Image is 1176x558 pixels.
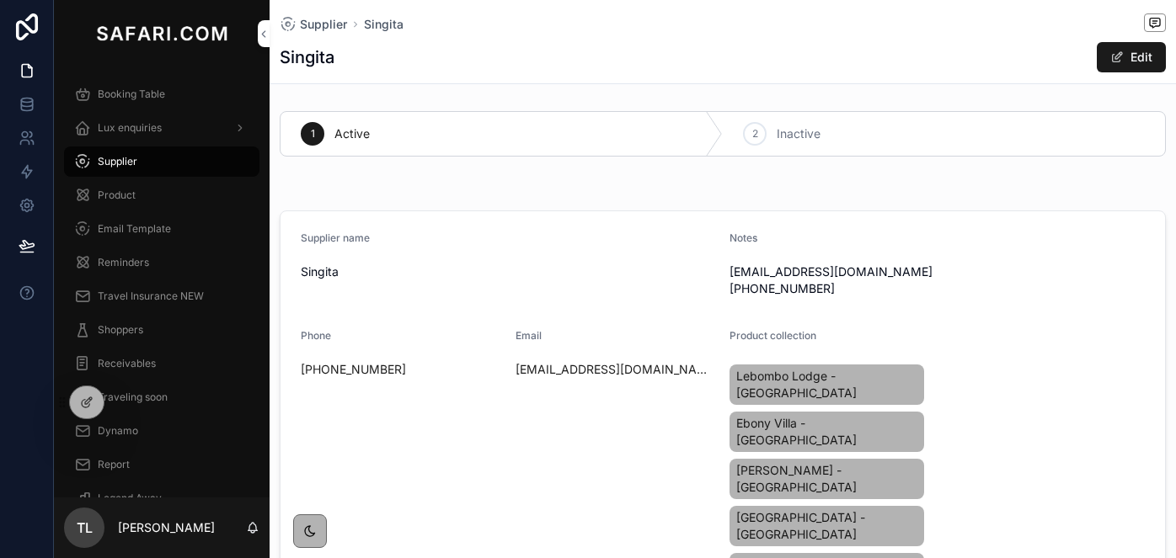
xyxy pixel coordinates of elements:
span: Supplier [300,16,347,33]
span: Lebombo Lodge - [GEOGRAPHIC_DATA] [736,368,917,401]
span: Legend Away [98,492,162,505]
a: [PHONE_NUMBER] [301,361,406,378]
span: Dynamo [98,424,138,438]
a: Ebony Villa - [GEOGRAPHIC_DATA] [730,412,924,452]
span: Notes [730,231,757,244]
p: [PERSON_NAME] [118,519,215,536]
span: Receivables [98,357,156,370]
a: Reminders [64,247,259,278]
span: Active [334,125,370,142]
span: Booking Table [98,88,165,101]
a: Shoppers [64,315,259,345]
span: Supplier [98,155,137,168]
a: Report [64,449,259,480]
a: Legend Away [64,483,259,513]
button: Edit [1097,42,1166,72]
a: Lebombo Lodge - [GEOGRAPHIC_DATA] [730,364,924,405]
span: Travel Insurance NEW [98,290,204,303]
a: Dynamo [64,416,259,446]
span: Phone [301,329,331,342]
span: [PERSON_NAME] - [GEOGRAPHIC_DATA] [736,462,917,496]
span: Lux enquiries [98,121,162,135]
span: Ebony Villa - [GEOGRAPHIC_DATA] [736,415,917,449]
span: Product [98,189,136,202]
h1: Singita [280,45,334,69]
span: Email [516,329,542,342]
a: Product [64,180,259,210]
a: Email Template [64,214,259,244]
span: Supplier name [301,231,370,244]
a: Receivables [64,348,259,379]
span: Reminders [98,256,149,269]
span: Singita [301,263,716,280]
span: 2 [752,127,758,141]
span: [EMAIL_ADDRESS][DOMAIN_NAME] [PHONE_NUMBER] [730,263,1145,297]
a: Lux enquiries [64,113,259,143]
span: [GEOGRAPHIC_DATA] - [GEOGRAPHIC_DATA] [736,509,917,543]
a: Traveling soon [64,382,259,412]
a: [GEOGRAPHIC_DATA] - [GEOGRAPHIC_DATA] [730,506,924,546]
a: Booking Table [64,79,259,109]
a: [PERSON_NAME] - [GEOGRAPHIC_DATA] [730,459,924,499]
span: Product collection [730,329,816,342]
span: Inactive [777,125,821,142]
span: Traveling soon [98,391,168,404]
span: Report [98,458,130,471]
img: App logo [93,20,231,47]
a: Travel Insurance NEW [64,281,259,311]
a: Supplier [280,16,347,33]
span: 1 [311,127,315,141]
a: [EMAIL_ADDRESS][DOMAIN_NAME] [516,361,717,378]
span: Email Template [98,222,171,236]
span: TL [77,518,93,538]
div: scrollable content [54,67,270,497]
span: Shoppers [98,323,143,337]
a: Singita [364,16,404,33]
a: Supplier [64,146,259,177]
